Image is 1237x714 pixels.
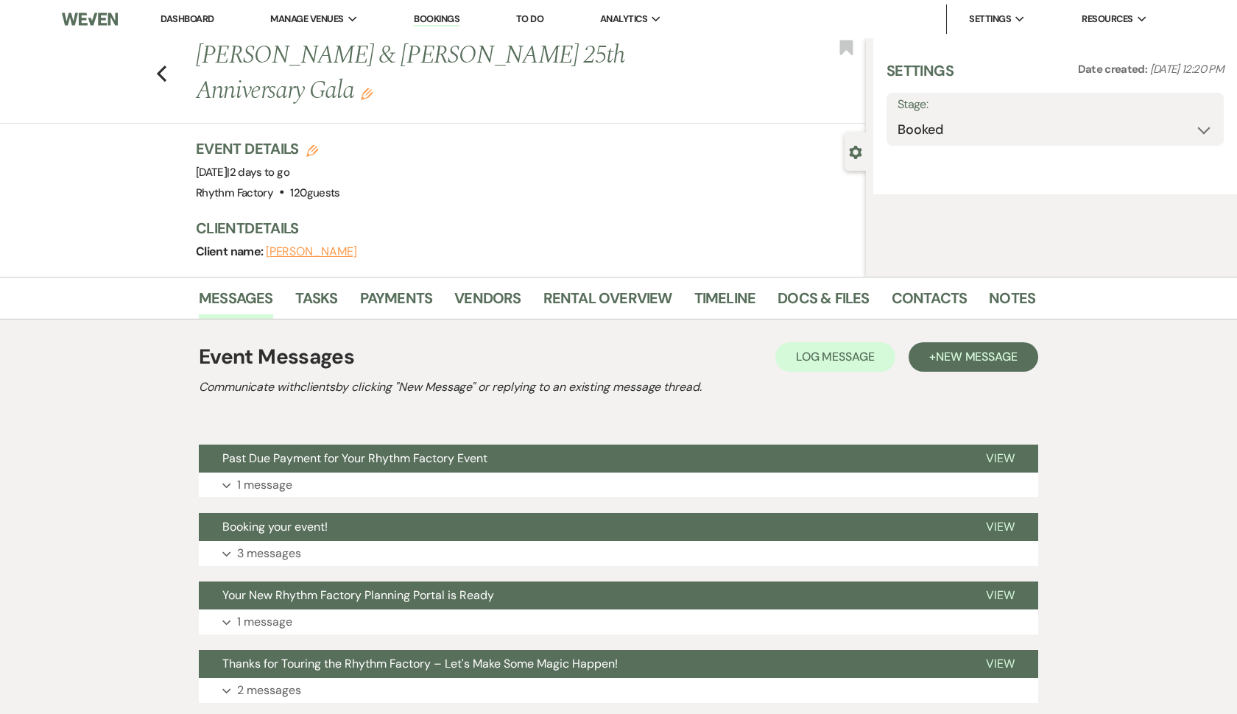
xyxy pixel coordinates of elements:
span: Your New Rhythm Factory Planning Portal is Ready [222,587,494,603]
button: Edit [361,87,373,100]
h1: Event Messages [199,342,354,372]
span: New Message [936,349,1018,364]
span: Analytics [600,12,647,26]
p: 2 messages [237,681,301,700]
h3: Event Details [196,138,340,159]
button: Booking your event! [199,513,962,541]
h2: Communicate with clients by clicking "New Message" or replying to an existing message thread. [199,378,1038,396]
a: Contacts [892,286,968,319]
button: 1 message [199,473,1038,498]
span: | [227,165,289,180]
h3: Client Details [196,218,851,238]
span: Client name: [196,244,266,259]
button: Close lead details [849,144,862,158]
a: Docs & Files [778,286,869,319]
span: Rhythm Factory [196,185,273,200]
button: Your New Rhythm Factory Planning Portal is Ready [199,582,962,609]
span: Manage Venues [270,12,343,26]
a: Tasks [295,286,338,319]
span: 120 guests [290,185,339,200]
span: Resources [1082,12,1132,26]
span: View [986,656,1015,671]
button: Log Message [775,342,895,372]
a: Notes [989,286,1035,319]
p: 1 message [237,612,292,632]
span: Date created: [1078,62,1150,77]
span: Settings [969,12,1011,26]
span: Thanks for Touring the Rhythm Factory – Let's Make Some Magic Happen! [222,656,618,671]
button: View [962,650,1038,678]
a: Dashboard [161,13,214,25]
h3: Settings [887,60,954,93]
button: +New Message [909,342,1038,372]
a: Timeline [694,286,756,319]
a: Bookings [414,13,459,26]
button: 1 message [199,609,1038,635]
a: Rental Overview [543,286,672,319]
p: 1 message [237,476,292,495]
a: Payments [360,286,433,319]
span: Log Message [796,349,875,364]
span: [DATE] 12:20 PM [1150,62,1224,77]
span: 2 days to go [230,165,289,180]
button: View [962,513,1038,541]
button: View [962,445,1038,473]
span: View [986,587,1015,603]
button: Thanks for Touring the Rhythm Factory – Let's Make Some Magic Happen! [199,650,962,678]
a: To Do [516,13,543,25]
span: [DATE] [196,165,289,180]
button: 3 messages [199,541,1038,566]
button: Past Due Payment for Your Rhythm Factory Event [199,445,962,473]
label: Stage: [898,94,1213,116]
span: Booking your event! [222,519,328,534]
img: Weven Logo [62,4,118,35]
p: 3 messages [237,544,301,563]
button: View [962,582,1038,609]
h1: [PERSON_NAME] & [PERSON_NAME] 25th Anniversary Gala [196,38,726,108]
span: View [986,450,1015,466]
button: 2 messages [199,678,1038,703]
a: Vendors [454,286,521,319]
button: [PERSON_NAME] [266,246,357,258]
span: View [986,519,1015,534]
a: Messages [199,286,273,319]
span: Past Due Payment for Your Rhythm Factory Event [222,450,487,466]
